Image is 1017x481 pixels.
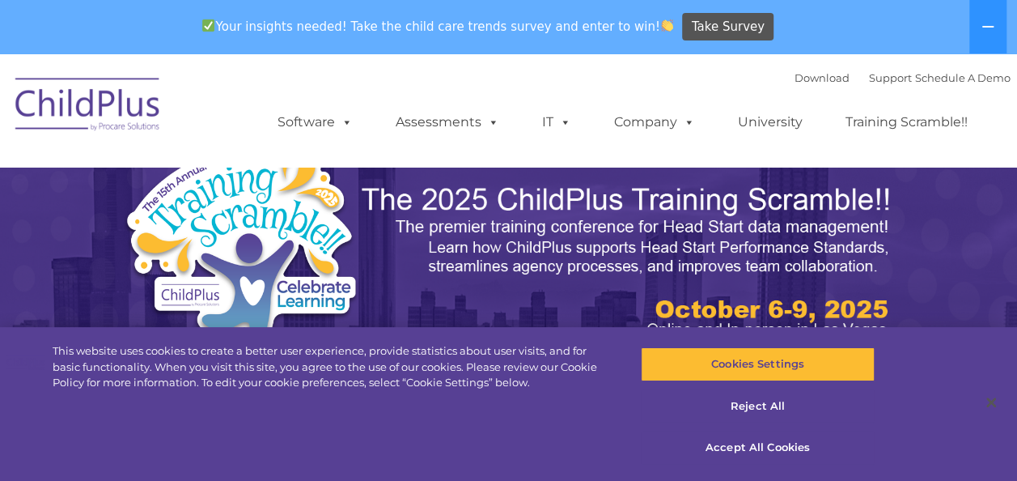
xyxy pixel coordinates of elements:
[641,347,875,381] button: Cookies Settings
[225,107,274,119] span: Last name
[973,385,1009,420] button: Close
[795,71,1011,84] font: |
[722,106,819,138] a: University
[915,71,1011,84] a: Schedule A Demo
[225,173,294,185] span: Phone number
[661,19,673,32] img: 👏
[641,389,875,424] button: Reject All
[196,11,680,42] span: Your insights needed! Take the child care trends survey and enter to win!
[869,71,912,84] a: Support
[202,19,214,32] img: ✅
[795,71,850,84] a: Download
[682,13,773,41] a: Take Survey
[692,13,765,41] span: Take Survey
[641,431,875,465] button: Accept All Cookies
[526,106,587,138] a: IT
[53,343,610,391] div: This website uses cookies to create a better user experience, provide statistics about user visit...
[829,106,984,138] a: Training Scramble!!
[7,66,169,147] img: ChildPlus by Procare Solutions
[379,106,515,138] a: Assessments
[261,106,369,138] a: Software
[598,106,711,138] a: Company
